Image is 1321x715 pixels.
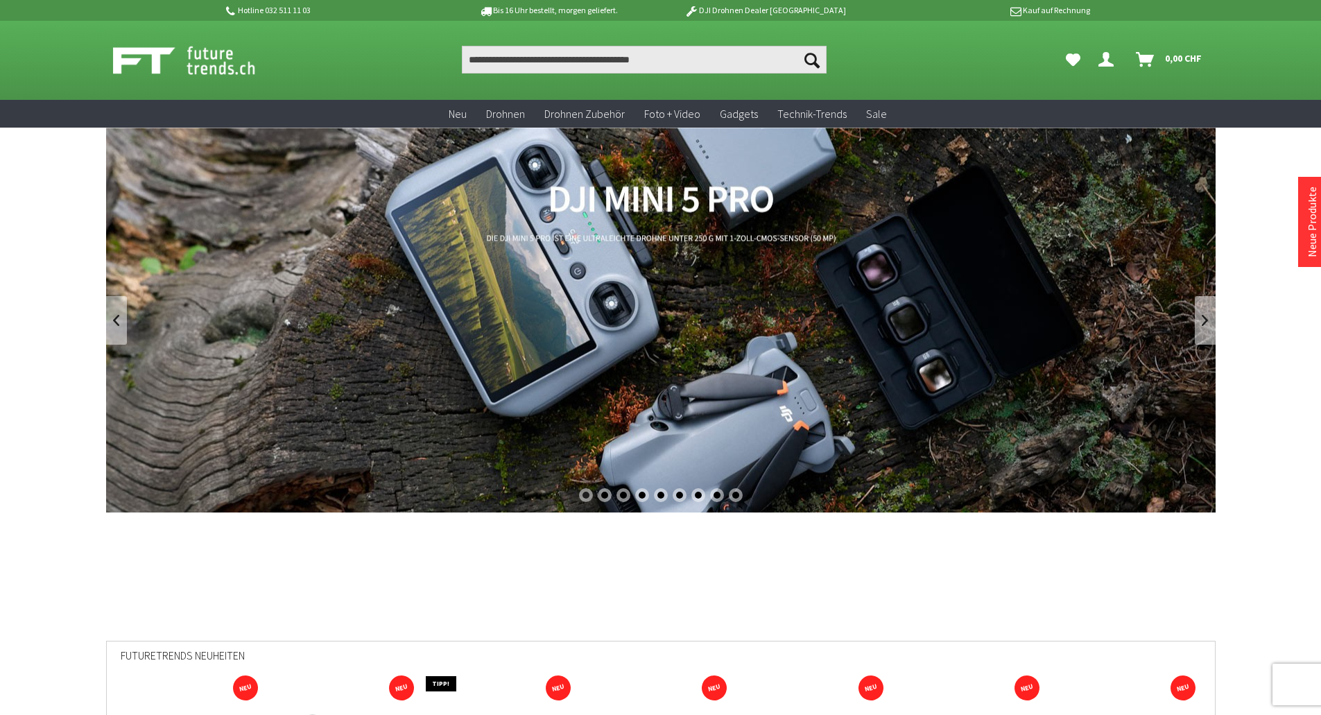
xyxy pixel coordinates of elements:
input: Produkt, Marke, Kategorie, EAN, Artikelnummer… [462,46,827,74]
span: Drohnen Zubehör [544,107,625,121]
a: Neue Produkte [1305,187,1319,257]
div: 2 [598,488,612,502]
div: 9 [729,488,743,502]
p: DJI Drohnen Dealer [GEOGRAPHIC_DATA] [657,2,873,19]
div: 8 [710,488,724,502]
button: Suchen [797,46,827,74]
a: Gadgets [710,100,768,128]
div: 7 [691,488,705,502]
span: Foto + Video [644,107,700,121]
a: Neu [439,100,476,128]
span: Neu [449,107,467,121]
p: Hotline 032 511 11 03 [224,2,440,19]
div: Futuretrends Neuheiten [121,641,1201,680]
a: Technik-Trends [768,100,856,128]
a: Foto + Video [634,100,710,128]
a: Drohnen [476,100,535,128]
p: Kauf auf Rechnung [874,2,1090,19]
div: 1 [579,488,593,502]
span: Drohnen [486,107,525,121]
a: DJI Mini 5 Pro [106,128,1216,512]
div: 5 [654,488,668,502]
img: Shop Futuretrends - zur Startseite wechseln [113,43,286,78]
a: Meine Favoriten [1059,46,1087,74]
span: Gadgets [720,107,758,121]
a: Drohnen Zubehör [535,100,634,128]
span: 0,00 CHF [1165,47,1202,69]
a: Dein Konto [1093,46,1125,74]
p: Bis 16 Uhr bestellt, morgen geliefert. [440,2,657,19]
span: Technik-Trends [777,107,847,121]
a: Warenkorb [1130,46,1209,74]
div: 6 [673,488,687,502]
div: 4 [635,488,649,502]
a: Sale [856,100,897,128]
div: 3 [616,488,630,502]
span: Sale [866,107,887,121]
